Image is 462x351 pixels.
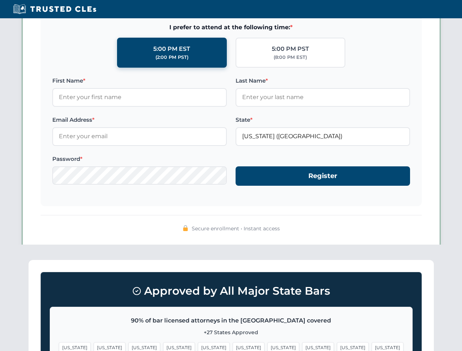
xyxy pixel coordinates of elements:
[11,4,98,15] img: Trusted CLEs
[52,76,227,85] label: First Name
[192,224,280,233] span: Secure enrollment • Instant access
[236,88,410,106] input: Enter your last name
[50,281,413,301] h3: Approved by All Major State Bars
[52,23,410,32] span: I prefer to attend at the following time:
[272,44,309,54] div: 5:00 PM PST
[59,316,403,325] p: 90% of bar licensed attorneys in the [GEOGRAPHIC_DATA] covered
[153,44,190,54] div: 5:00 PM EST
[52,155,227,163] label: Password
[183,225,188,231] img: 🔒
[52,116,227,124] label: Email Address
[236,127,410,146] input: Florida (FL)
[274,54,307,61] div: (8:00 PM EST)
[52,127,227,146] input: Enter your email
[236,76,410,85] label: Last Name
[236,166,410,186] button: Register
[236,116,410,124] label: State
[52,88,227,106] input: Enter your first name
[155,54,188,61] div: (2:00 PM PST)
[59,328,403,336] p: +27 States Approved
